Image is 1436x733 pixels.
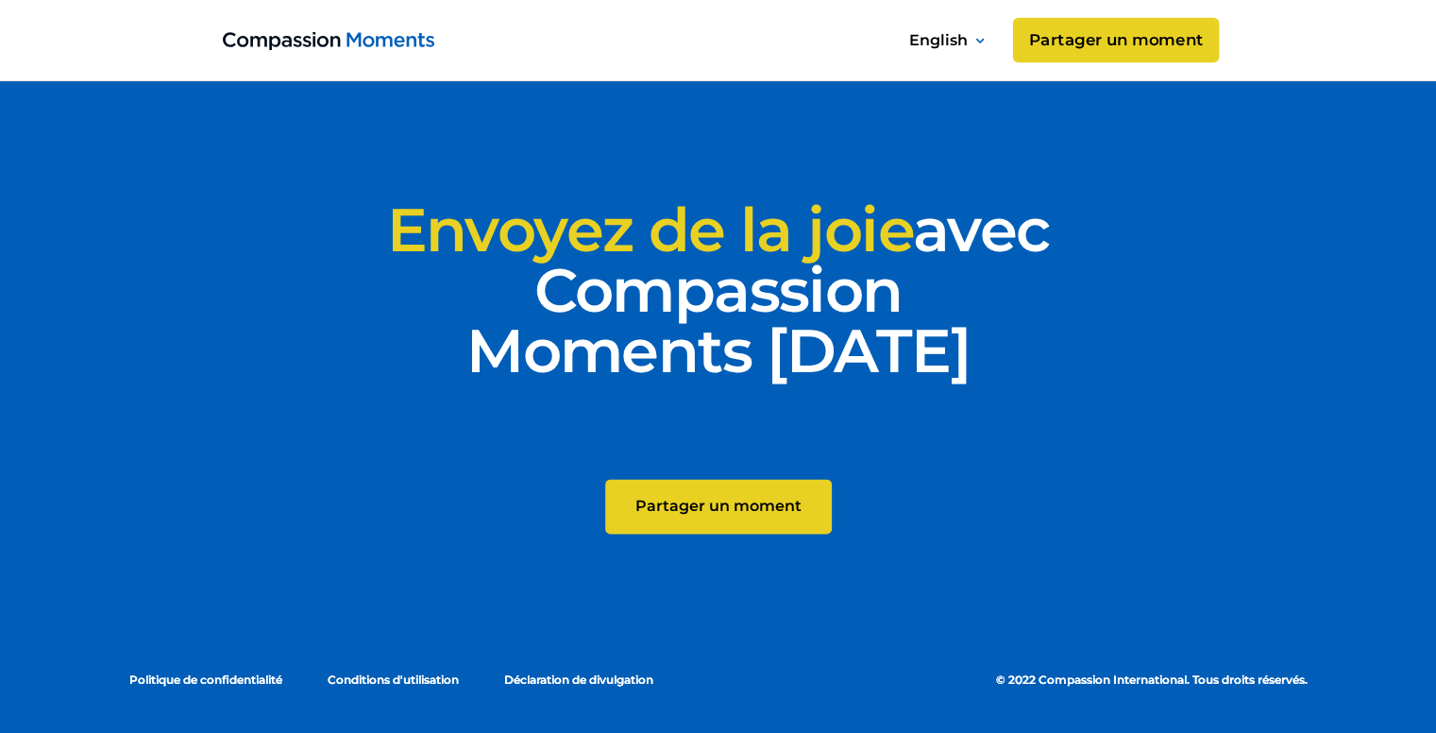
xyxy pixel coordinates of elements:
a: Déclaration de divulgation [504,663,653,695]
a: Conditions d'utilisation [328,663,459,695]
div: © 2022 Compassion International. Tous droits réservés. [996,663,1308,695]
a: Partager un moment [605,479,832,534]
div: Partager un moment [635,496,802,517]
h1: avec Compassion Moments [DATE] [223,199,1214,381]
span: Envoyez de la joie [387,193,913,266]
a: Politique de confidentialité [129,663,282,695]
